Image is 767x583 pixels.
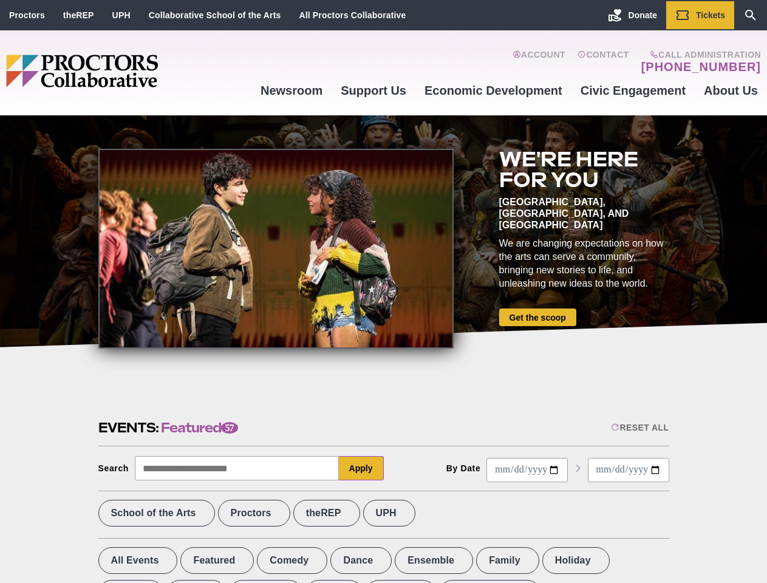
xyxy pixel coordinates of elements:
label: Proctors [218,500,290,527]
span: 57 [221,422,238,434]
label: Dance [330,547,392,574]
img: Proctors logo [6,55,251,87]
div: Reset All [611,423,669,432]
a: About Us [695,74,767,107]
h2: Events: [98,418,238,437]
label: Family [476,547,539,574]
a: Newsroom [251,74,332,107]
a: Donate [599,1,666,29]
div: [GEOGRAPHIC_DATA], [GEOGRAPHIC_DATA], and [GEOGRAPHIC_DATA] [499,196,669,231]
span: Tickets [696,10,725,20]
label: Holiday [542,547,610,574]
h2: We're here for you [499,149,669,190]
a: Collaborative School of the Arts [149,10,281,20]
label: Featured [180,547,254,574]
label: theREP [293,500,360,527]
label: Ensemble [395,547,473,574]
a: Contact [578,50,629,74]
a: Get the scoop [499,309,576,326]
span: Donate [629,10,657,20]
button: Apply [339,456,384,480]
div: By Date [446,463,481,473]
a: Economic Development [415,74,571,107]
a: theREP [63,10,94,20]
label: School of the Arts [98,500,215,527]
span: Call Administration [638,50,761,60]
a: [PHONE_NUMBER] [641,60,761,74]
a: Civic Engagement [571,74,695,107]
a: UPH [112,10,131,20]
label: All Events [98,547,178,574]
label: Comedy [257,547,327,574]
div: Search [98,463,129,473]
a: Account [513,50,565,74]
a: Proctors [9,10,45,20]
label: UPH [363,500,415,527]
span: Featured [161,418,238,437]
a: All Proctors Collaborative [299,10,406,20]
a: Tickets [666,1,734,29]
div: We are changing expectations on how the arts can serve a community, bringing new stories to life,... [499,237,669,290]
a: Search [734,1,767,29]
a: Support Us [332,74,415,107]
